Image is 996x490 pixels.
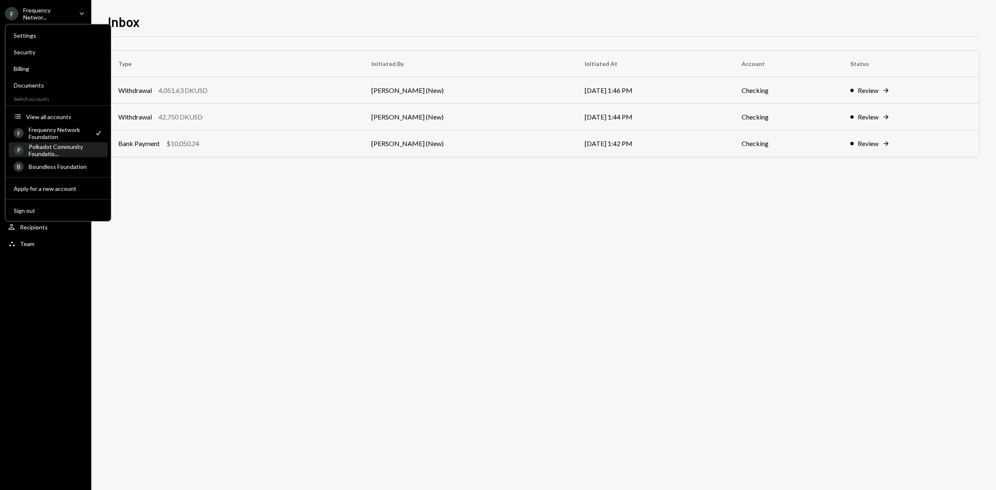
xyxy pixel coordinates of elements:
[29,126,89,140] div: Frequency Network Foundation
[575,51,732,77] th: Initiated At
[9,28,107,43] a: Settings
[20,240,34,247] div: Team
[118,139,160,149] div: Bank Payment
[20,224,48,231] div: Recipients
[5,7,18,20] div: F
[9,61,107,76] a: Billing
[361,77,575,104] td: [PERSON_NAME] (New)
[361,130,575,157] td: [PERSON_NAME] (New)
[26,113,103,120] div: View all accounts
[9,159,107,174] a: BBoundless Foundation
[5,236,86,251] a: Team
[5,94,111,102] div: Switch accounts
[14,145,24,155] div: P
[9,142,107,157] a: PPolkadot Community Foundatio...
[575,104,732,130] td: [DATE] 1:44 PM
[858,112,879,122] div: Review
[14,185,103,192] div: Apply for a new account
[9,181,107,196] button: Apply for a new account
[14,65,103,72] div: Billing
[575,130,732,157] td: [DATE] 1:42 PM
[732,77,840,104] td: Checking
[732,130,840,157] td: Checking
[108,13,140,30] h1: Inbox
[361,51,575,77] th: Initiated By
[5,219,86,234] a: Recipients
[14,207,103,214] div: Sign out
[9,203,107,218] button: Sign out
[14,128,24,138] div: F
[159,112,203,122] div: 42,750 DKUSD
[14,82,103,89] div: Documents
[9,44,107,59] a: Security
[732,104,840,130] td: Checking
[14,32,103,39] div: Settings
[159,85,207,95] div: 4,051.63 DKUSD
[14,49,103,56] div: Security
[118,112,152,122] div: Withdrawal
[29,163,103,170] div: Boundless Foundation
[732,51,840,77] th: Account
[118,85,152,95] div: Withdrawal
[575,77,732,104] td: [DATE] 1:46 PM
[166,139,199,149] div: $10,050.24
[108,51,361,77] th: Type
[14,161,24,171] div: B
[9,110,107,124] button: View all accounts
[29,143,103,157] div: Polkadot Community Foundatio...
[840,51,979,77] th: Status
[23,7,72,21] div: Frequency Networ...
[361,104,575,130] td: [PERSON_NAME] (New)
[858,139,879,149] div: Review
[9,78,107,93] a: Documents
[858,85,879,95] div: Review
